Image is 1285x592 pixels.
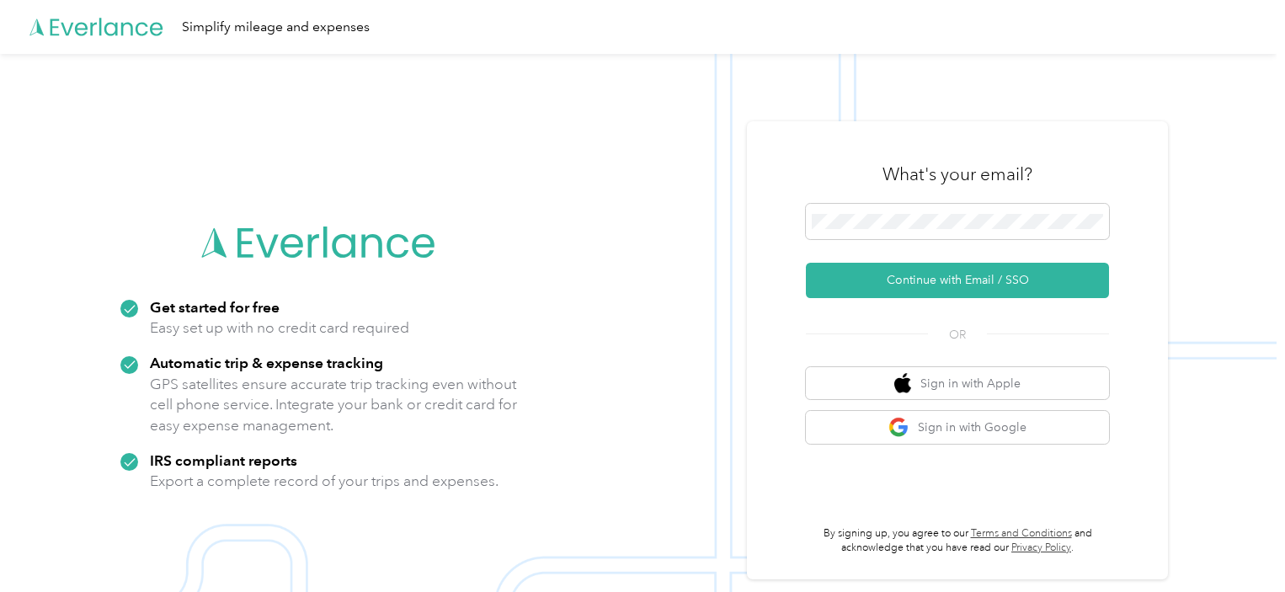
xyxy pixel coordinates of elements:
[806,526,1109,556] p: By signing up, you agree to our and acknowledge that you have read our .
[150,298,280,316] strong: Get started for free
[150,374,518,436] p: GPS satellites ensure accurate trip tracking even without cell phone service. Integrate your bank...
[150,354,383,371] strong: Automatic trip & expense tracking
[894,373,911,394] img: apple logo
[150,451,297,469] strong: IRS compliant reports
[888,417,909,438] img: google logo
[806,411,1109,444] button: google logoSign in with Google
[806,367,1109,400] button: apple logoSign in with Apple
[182,17,370,38] div: Simplify mileage and expenses
[150,471,499,492] p: Export a complete record of your trips and expenses.
[971,527,1072,540] a: Terms and Conditions
[882,163,1032,186] h3: What's your email?
[1011,541,1071,554] a: Privacy Policy
[150,317,409,339] p: Easy set up with no credit card required
[928,326,987,344] span: OR
[806,263,1109,298] button: Continue with Email / SSO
